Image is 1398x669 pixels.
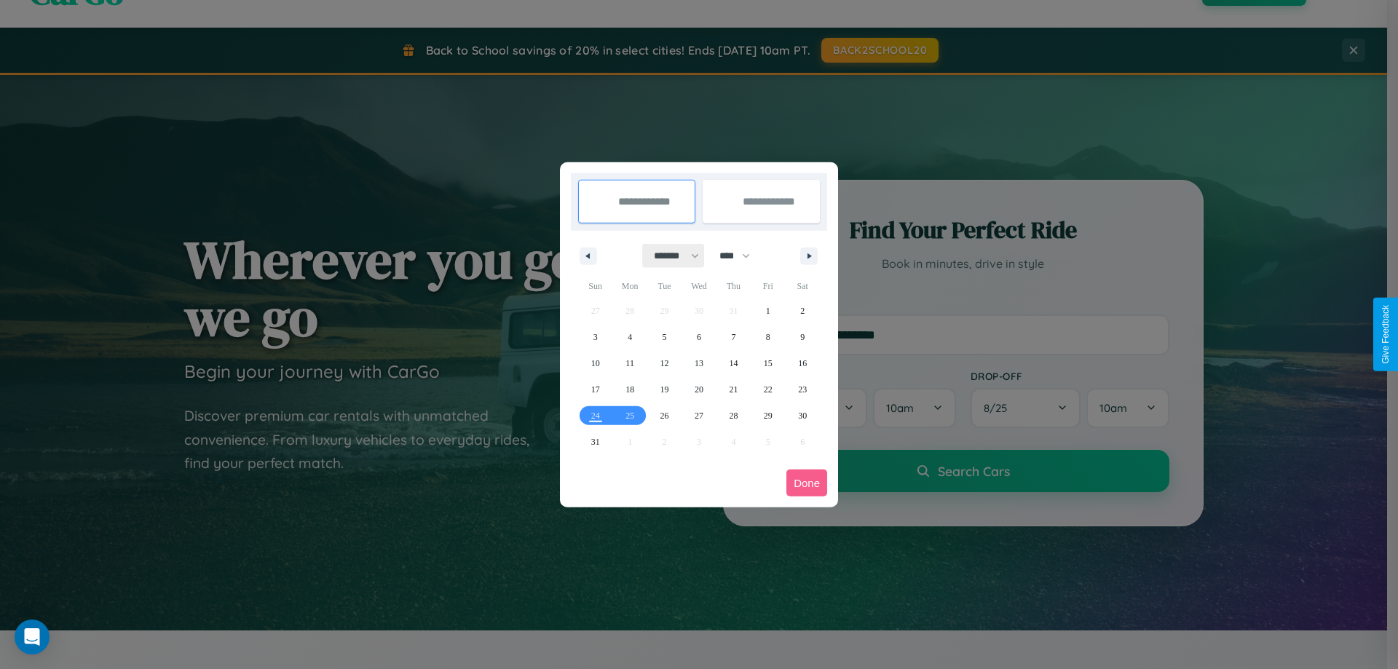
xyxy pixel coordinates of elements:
span: 8 [766,324,770,350]
div: Give Feedback [1381,305,1391,364]
button: 25 [612,403,647,429]
button: 1 [751,298,785,324]
button: 7 [716,324,751,350]
span: Sun [578,274,612,298]
span: 6 [697,324,701,350]
span: 26 [660,403,669,429]
button: Done [786,470,827,496]
span: Fri [751,274,785,298]
button: 8 [751,324,785,350]
button: 23 [786,376,820,403]
button: 9 [786,324,820,350]
span: 5 [663,324,667,350]
span: 14 [729,350,738,376]
button: 2 [786,298,820,324]
button: 21 [716,376,751,403]
span: 9 [800,324,805,350]
button: 17 [578,376,612,403]
span: Mon [612,274,647,298]
span: 10 [591,350,600,376]
span: 15 [764,350,773,376]
span: 25 [625,403,634,429]
button: 29 [751,403,785,429]
button: 12 [647,350,682,376]
button: 28 [716,403,751,429]
span: 20 [695,376,703,403]
button: 10 [578,350,612,376]
span: Wed [682,274,716,298]
button: 11 [612,350,647,376]
span: 18 [625,376,634,403]
button: 26 [647,403,682,429]
div: Open Intercom Messenger [15,619,50,654]
button: 13 [682,350,716,376]
button: 16 [786,350,820,376]
span: 3 [593,324,598,350]
button: 6 [682,324,716,350]
span: 24 [591,403,600,429]
span: 12 [660,350,669,376]
span: Thu [716,274,751,298]
span: 22 [764,376,773,403]
span: 4 [628,324,632,350]
button: 19 [647,376,682,403]
button: 22 [751,376,785,403]
span: 27 [695,403,703,429]
span: 1 [766,298,770,324]
button: 3 [578,324,612,350]
span: 16 [798,350,807,376]
button: 24 [578,403,612,429]
button: 4 [612,324,647,350]
span: Tue [647,274,682,298]
button: 15 [751,350,785,376]
span: 23 [798,376,807,403]
button: 5 [647,324,682,350]
span: 11 [625,350,634,376]
span: 28 [729,403,738,429]
span: 13 [695,350,703,376]
span: 29 [764,403,773,429]
span: 31 [591,429,600,455]
span: 21 [729,376,738,403]
span: 7 [731,324,735,350]
span: Sat [786,274,820,298]
span: 19 [660,376,669,403]
button: 14 [716,350,751,376]
button: 30 [786,403,820,429]
span: 2 [800,298,805,324]
button: 27 [682,403,716,429]
button: 20 [682,376,716,403]
span: 17 [591,376,600,403]
button: 31 [578,429,612,455]
button: 18 [612,376,647,403]
span: 30 [798,403,807,429]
